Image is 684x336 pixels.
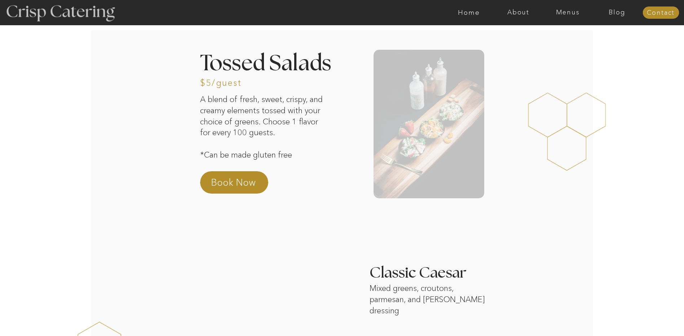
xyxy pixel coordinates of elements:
a: Book Now [211,176,274,193]
a: Blog [592,9,642,16]
h3: $5/guest [200,79,241,85]
a: Contact [643,9,679,17]
a: About [494,9,543,16]
a: Home [444,9,494,16]
p: Mixed greens, croutons, parmesan, and [PERSON_NAME] dressing [370,283,489,303]
h2: Tossed Salads [200,53,339,72]
h3: Classic Caesar [370,266,508,273]
p: A blend of fresh, sweet, crispy, and creamy elements tossed with your choice of greens. Choose 1 ... [200,94,323,159]
a: Menus [543,9,592,16]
